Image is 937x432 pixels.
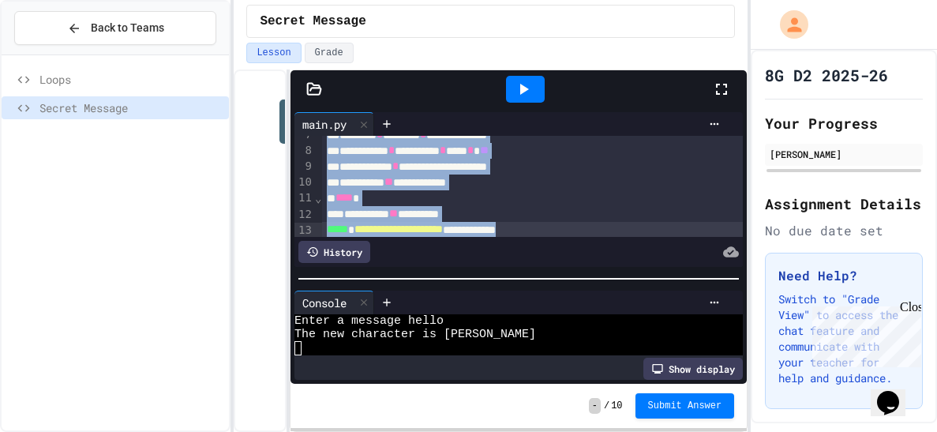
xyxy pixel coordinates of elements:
span: 10 [611,400,622,412]
div: Show display [643,358,743,380]
h1: 8G D2 2025-26 [765,64,888,86]
button: Grade [305,43,354,63]
div: 9 [294,159,314,175]
div: main.py [294,112,374,136]
div: My Account [763,6,812,43]
h3: Need Help? [778,266,909,285]
div: No due date set [765,221,923,240]
span: / [604,400,609,412]
div: 10 [294,175,314,190]
button: Lesson [246,43,301,63]
div: 7 [294,127,314,143]
p: Switch to "Grade View" to access the chat feature and communicate with your teacher for help and ... [778,291,909,386]
span: Fold line [314,192,322,205]
iframe: chat widget [806,300,921,367]
button: Submit Answer [635,393,735,419]
div: History [298,241,370,263]
div: 13 [294,223,314,239]
div: Console [294,291,374,314]
span: Secret Message [39,100,223,116]
span: Secret Message [260,12,365,31]
span: Back to Teams [91,20,164,36]
span: Submit Answer [648,400,722,412]
span: - [589,398,601,414]
span: Loops [39,71,223,88]
div: main.py [294,116,354,133]
button: Back to Teams [14,11,216,45]
h2: Your Progress [765,112,923,134]
h2: Assignment Details [765,193,923,215]
div: Chat with us now!Close [6,6,109,100]
div: 12 [294,207,314,223]
span: The new character is [PERSON_NAME] [294,328,536,341]
div: [PERSON_NAME] [770,147,918,161]
iframe: chat widget [871,369,921,416]
span: Enter a message hello [294,314,444,328]
div: Console [294,295,354,311]
div: 8 [294,143,314,159]
div: 11 [294,190,314,206]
